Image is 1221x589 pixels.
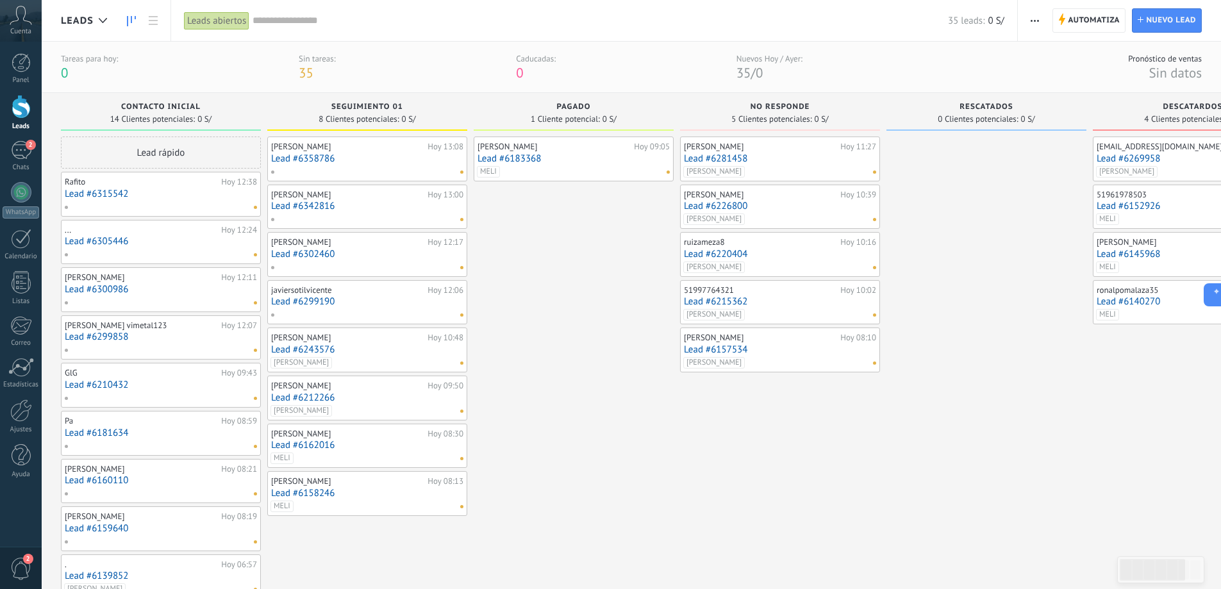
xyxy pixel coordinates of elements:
div: [PERSON_NAME] [271,429,424,439]
div: [PERSON_NAME] [65,511,218,522]
a: Lead #6302460 [271,249,463,260]
div: Hoy 12:07 [221,320,257,331]
div: Hoy 09:05 [634,142,670,152]
span: 0 S/ [602,115,617,123]
div: Hoy 08:19 [221,511,257,522]
div: Hoy 08:13 [428,476,463,486]
div: Hoy 10:02 [840,285,876,295]
div: Panel [3,76,40,85]
a: Lead #6226800 [684,201,876,212]
div: Ajustes [3,426,40,434]
span: MELI [1096,309,1119,320]
div: Hoy 13:00 [428,190,463,200]
span: [PERSON_NAME] [1096,166,1158,178]
div: [PERSON_NAME] [271,476,424,486]
div: Pronóstico de ventas [1128,53,1202,64]
div: Chats [3,163,40,172]
div: Lead rápido [61,137,261,169]
span: 0 [61,64,68,81]
a: Lead #6281458 [684,153,876,164]
span: 2 [26,140,36,150]
span: 0 S/ [815,115,829,123]
span: [PERSON_NAME] [683,357,745,369]
a: Lead #6220404 [684,249,876,260]
span: MELI [1096,213,1119,225]
span: [PERSON_NAME] [683,309,745,320]
span: 0 S/ [988,15,1004,27]
a: Lead #6181634 [65,427,257,438]
span: 5 Clientes potenciales: [731,115,811,123]
div: Tareas para hoy: [61,53,118,64]
div: Hoy 12:24 [221,225,257,235]
span: No hay nada asignado [254,349,257,352]
div: Caducadas: [516,53,556,64]
div: 51997764321 [684,285,837,295]
div: Listas [3,297,40,306]
div: [PERSON_NAME] [684,142,837,152]
span: No hay nada asignado [873,361,876,365]
div: [PERSON_NAME] [271,142,424,152]
span: 8 Clientes potenciales: [319,115,399,123]
span: RESCATADOS [959,103,1013,112]
span: [PERSON_NAME] [683,213,745,225]
span: No hay nada asignado [254,253,257,256]
div: Pa [65,416,218,426]
span: No hay nada asignado [460,410,463,413]
div: Hoy 12:17 [428,237,463,247]
div: [PERSON_NAME] [271,333,424,343]
div: SEGUIMIENTO 01 [274,103,461,113]
a: Lead #6183368 [478,153,670,164]
span: 0 S/ [402,115,416,123]
div: Nuevos Hoy / Ayer: [736,53,802,64]
div: javiersotilvicente [271,285,424,295]
div: GlG [65,368,218,378]
span: [PERSON_NAME] [683,166,745,178]
span: MELI [270,452,294,464]
div: [PERSON_NAME] [65,464,218,474]
div: Hoy 12:11 [221,272,257,283]
span: No hay nada asignado [254,301,257,304]
div: Hoy 10:48 [428,333,463,343]
div: Ayuda [3,470,40,479]
span: [PERSON_NAME] [270,405,332,417]
div: Contacto inicial [67,103,254,113]
span: Nuevo lead [1146,9,1196,32]
span: NO RESPONDE [751,103,810,112]
span: Contacto inicial [121,103,201,112]
div: PAGADO [480,103,667,113]
div: Hoy 08:59 [221,416,257,426]
span: 35 [736,64,751,81]
span: No hay nada asignado [873,170,876,174]
div: Hoy 08:21 [221,464,257,474]
span: 35 [299,64,313,81]
span: No hay nada asignado [460,218,463,221]
span: No hay nada asignado [254,206,257,209]
div: RESCATADOS [893,103,1080,113]
div: Hoy 13:08 [428,142,463,152]
span: No hay nada asignado [460,170,463,174]
span: Leads [61,15,94,27]
span: 14 Clientes potenciales: [110,115,195,123]
a: Nuevo lead [1132,8,1202,33]
a: Lead #6299858 [65,331,257,342]
div: Hoy 10:16 [840,237,876,247]
span: 0 S/ [1021,115,1035,123]
div: Hoy 08:30 [428,429,463,439]
div: Sin tareas: [299,53,336,64]
a: Lead #6315542 [65,188,257,199]
span: No hay nada asignado [460,313,463,317]
span: No hay nada asignado [460,361,463,365]
span: MELI [1096,261,1119,273]
div: Correo [3,339,40,347]
a: Lead #6243576 [271,344,463,355]
a: Lead #6300986 [65,284,257,295]
span: No hay nada asignado [254,397,257,400]
span: MELI [270,501,294,512]
span: 0 [516,64,523,81]
span: SEGUIMIENTO 01 [331,103,403,112]
div: [PERSON_NAME] [684,190,837,200]
div: Hoy 08:10 [840,333,876,343]
span: No hay nada asignado [460,505,463,508]
a: Lead #6212266 [271,392,463,403]
span: Automatiza [1068,9,1120,32]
